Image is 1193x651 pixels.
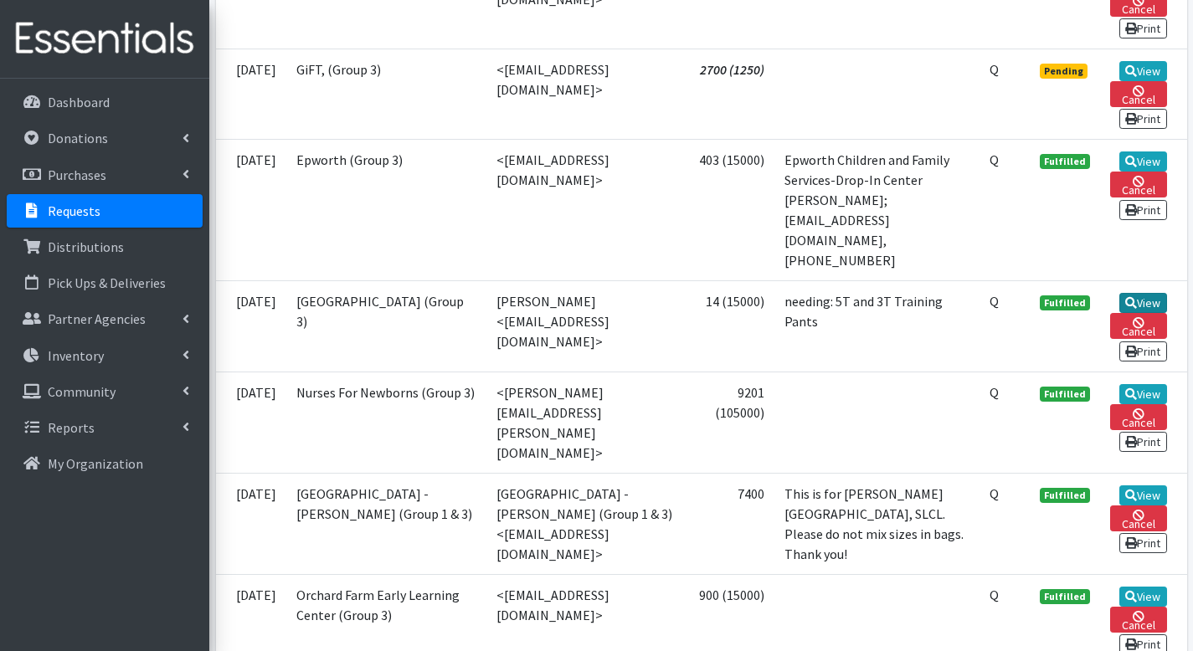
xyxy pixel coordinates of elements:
[7,85,203,119] a: Dashboard
[7,230,203,264] a: Distributions
[689,281,775,372] td: 14 (15000)
[7,375,203,408] a: Community
[774,140,980,281] td: Epworth Children and Family Services-Drop-In Center [PERSON_NAME]; [EMAIL_ADDRESS][DOMAIN_NAME], ...
[7,339,203,372] a: Inventory
[48,419,95,436] p: Reports
[286,372,487,473] td: Nurses For Newborns (Group 3)
[1119,341,1167,361] a: Print
[689,372,775,473] td: 9201 (105000)
[990,61,999,78] abbr: Quantity
[774,281,980,372] td: needing: 5T and 3T Training Pants
[1040,295,1090,310] span: Fulfilled
[1119,109,1167,129] a: Print
[1119,61,1167,81] a: View
[7,447,203,480] a: My Organization
[48,167,106,183] p: Purchases
[7,194,203,228] a: Requests
[990,293,999,310] abbr: Quantity
[48,383,116,400] p: Community
[7,411,203,444] a: Reports
[216,473,286,574] td: [DATE]
[1040,488,1090,503] span: Fulfilled
[7,266,203,300] a: Pick Ups & Deliveries
[689,140,775,281] td: 403 (15000)
[286,140,487,281] td: Epworth (Group 3)
[486,473,689,574] td: [GEOGRAPHIC_DATA] - [PERSON_NAME] (Group 1 & 3) <[EMAIL_ADDRESS][DOMAIN_NAME]>
[1110,81,1167,107] a: Cancel
[48,130,108,146] p: Donations
[1110,607,1167,633] a: Cancel
[990,151,999,168] abbr: Quantity
[1119,432,1167,452] a: Print
[774,473,980,574] td: This is for [PERSON_NAME][GEOGRAPHIC_DATA], SLCL. Please do not mix sizes in bags. Thank you!
[48,94,110,110] p: Dashboard
[216,281,286,372] td: [DATE]
[990,485,999,502] abbr: Quantity
[216,49,286,140] td: [DATE]
[990,384,999,401] abbr: Quantity
[1110,505,1167,531] a: Cancel
[1040,64,1088,79] span: Pending
[1119,384,1167,404] a: View
[216,372,286,473] td: [DATE]
[1110,404,1167,430] a: Cancel
[1110,313,1167,339] a: Cancel
[48,347,104,364] p: Inventory
[1119,533,1167,553] a: Print
[286,281,487,372] td: [GEOGRAPHIC_DATA] (Group 3)
[990,587,999,603] abbr: Quantity
[1040,589,1090,604] span: Fulfilled
[48,310,146,327] p: Partner Agencies
[7,121,203,155] a: Donations
[1119,587,1167,607] a: View
[286,473,487,574] td: [GEOGRAPHIC_DATA] - [PERSON_NAME] (Group 1 & 3)
[7,302,203,336] a: Partner Agencies
[1110,172,1167,197] a: Cancel
[1119,151,1167,172] a: View
[1119,293,1167,313] a: View
[486,140,689,281] td: <[EMAIL_ADDRESS][DOMAIN_NAME]>
[216,140,286,281] td: [DATE]
[1119,18,1167,38] a: Print
[1119,485,1167,505] a: View
[48,202,100,219] p: Requests
[7,11,203,67] img: HumanEssentials
[689,49,775,140] td: 2700 (1250)
[48,455,143,472] p: My Organization
[486,281,689,372] td: [PERSON_NAME] <[EMAIL_ADDRESS][DOMAIN_NAME]>
[486,49,689,140] td: <[EMAIL_ADDRESS][DOMAIN_NAME]>
[1040,387,1090,402] span: Fulfilled
[7,158,203,192] a: Purchases
[286,49,487,140] td: GiFT, (Group 3)
[689,473,775,574] td: 7400
[1119,200,1167,220] a: Print
[486,372,689,473] td: <[PERSON_NAME][EMAIL_ADDRESS][PERSON_NAME][DOMAIN_NAME]>
[1040,154,1090,169] span: Fulfilled
[48,238,124,255] p: Distributions
[48,274,166,291] p: Pick Ups & Deliveries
